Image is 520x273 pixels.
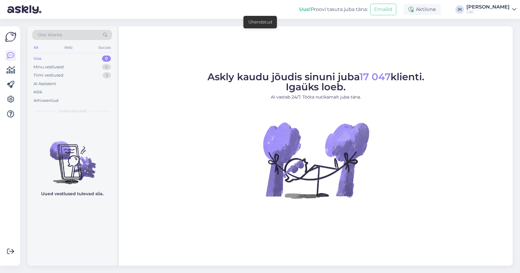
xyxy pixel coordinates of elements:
[41,191,104,197] p: Uued vestlused tulevad siia.
[466,9,510,14] div: C&C
[27,130,117,185] img: No chats
[34,89,42,95] div: Kõik
[466,5,516,14] a: [PERSON_NAME]C&C
[299,6,368,13] div: Proovi tasuta juba täna:
[248,19,272,25] div: Ühendatud
[359,71,391,83] span: 17 047
[58,108,87,114] span: Uued vestlused
[207,94,424,100] p: AI vastab 24/7. Tööta nutikamalt juba täna.
[34,56,41,62] div: Uus
[103,72,111,78] div: 3
[102,64,111,70] div: 0
[5,31,16,43] img: Askly Logo
[299,6,311,12] b: Uus!
[102,56,111,62] div: 0
[97,44,112,52] div: Socials
[34,72,63,78] div: Tiimi vestlused
[261,105,371,215] img: No Chat active
[38,32,62,38] span: Otsi kliente
[466,5,510,9] div: [PERSON_NAME]
[34,81,56,87] div: AI Assistent
[63,44,74,52] div: Web
[32,44,39,52] div: All
[34,98,58,104] div: Arhiveeritud
[404,4,441,15] div: Aktiivne
[370,4,396,15] button: Emailid
[34,64,64,70] div: Minu vestlused
[455,5,464,14] div: JK
[207,71,424,93] span: Askly kaudu jõudis sinuni juba klienti. Igaüks loeb.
